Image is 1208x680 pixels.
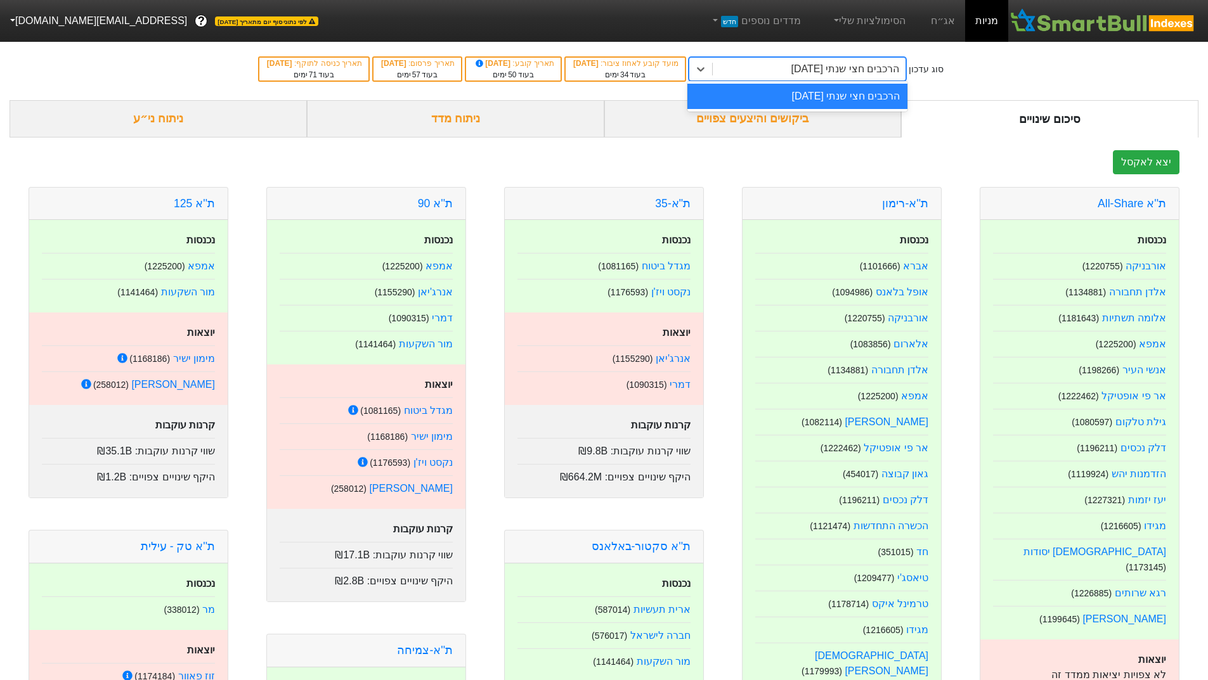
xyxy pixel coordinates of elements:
[1039,614,1080,624] small: ( 1199645 )
[721,16,738,27] span: חדש
[42,438,215,459] div: שווי קרנות עוקבות :
[901,390,928,401] a: אמפא
[604,100,902,138] div: ביקושים והיצעים צפויים
[906,624,928,635] a: מגידו
[164,605,199,615] small: ( 338012 )
[1082,261,1123,271] small: ( 1220755 )
[266,58,362,69] div: תאריך כניסה לתוקף :
[360,406,401,416] small: ( 1081165 )
[432,312,453,323] a: דמרי
[802,666,842,676] small: ( 1179993 )
[901,100,1198,138] div: סיכום שינויים
[367,432,408,442] small: ( 1168186 )
[97,446,132,456] span: ₪35.1B
[572,69,679,80] div: בעוד ימים
[572,58,679,69] div: מועד קובע לאחוז ציבור :
[858,391,899,401] small: ( 1225200 )
[413,457,453,468] a: נקסט ויז'ן
[411,431,453,442] a: מימון ישיר
[592,540,691,553] a: ת''א סקטור-באלאנס
[573,59,601,68] span: [DATE]
[425,260,453,271] a: אמפא
[633,604,691,615] a: ארית תעשיות
[370,458,410,468] small: ( 1176593 )
[1071,588,1112,598] small: ( 1226885 )
[1139,338,1166,349] a: אמפא
[418,197,453,210] a: ת''א 90
[656,353,691,364] a: אנרג'יאן
[1101,521,1141,531] small: ( 1216605 )
[382,261,423,271] small: ( 1225200 )
[186,578,215,589] strong: נכנסות
[916,546,928,557] a: חד
[871,364,928,375] a: אלדן תחבורה
[655,197,691,210] a: ת"א-35
[129,354,170,364] small: ( 1168186 )
[1115,587,1166,598] a: רגא שרותים
[832,287,873,297] small: ( 1094986 )
[1058,391,1099,401] small: ( 1222462 )
[613,354,653,364] small: ( 1155290 )
[375,287,415,297] small: ( 1155290 )
[560,472,602,482] span: ₪664.2M
[404,405,453,416] a: מגדל ביטוח
[1102,312,1166,323] a: אלומה תשתיות
[418,286,453,297] a: אנרג'יאן
[670,379,691,390] a: דמרי
[187,645,215,655] strong: יוצאות
[828,365,868,375] small: ( 1134881 )
[173,353,215,364] a: מימון ישיר
[266,69,362,80] div: בעוד ימים
[307,100,604,138] div: ניתוח מדד
[97,472,126,482] span: ₪1.2B
[1113,150,1179,174] button: יצא לאקסל
[845,313,885,323] small: ( 1220755 )
[888,312,928,323] a: אורבניקה
[791,61,900,77] div: הרכבים חצי שנתי [DATE]
[472,58,554,69] div: תאריך קובע :
[1082,613,1166,624] a: [PERSON_NAME]
[1079,365,1119,375] small: ( 1198266 )
[854,520,928,531] a: הכשרה התחדשות
[810,521,850,531] small: ( 1121474 )
[595,605,630,615] small: ( 587014 )
[280,542,453,563] div: שווי קרנות עוקבות :
[267,59,294,68] span: [DATE]
[174,197,215,210] a: ת''א 125
[662,234,691,245] strong: נכנסות
[705,8,806,34] a: מדדים נוספיםחדש
[828,599,869,609] small: ( 1178714 )
[517,438,691,459] div: שווי קרנות עוקבות :
[662,578,691,589] strong: נכנסות
[1101,390,1166,401] a: אר פי אופטיקל
[651,286,691,297] a: נקסט ויז'ן
[1096,339,1136,349] small: ( 1225200 )
[1138,234,1166,245] strong: נכנסות
[903,260,928,271] a: אברא
[854,573,895,583] small: ( 1209477 )
[424,234,453,245] strong: נכנסות
[1068,469,1108,479] small: ( 1119924 )
[202,604,215,615] a: מר
[188,260,215,271] a: אמפא
[826,8,911,34] a: הסימולציות שלי
[627,380,667,390] small: ( 1090315 )
[893,338,928,349] a: אלארום
[578,446,607,456] span: ₪9.8B
[872,598,928,609] a: טרמינל איקס
[393,523,453,534] strong: קרנות עוקבות
[860,261,900,271] small: ( 1101666 )
[381,59,408,68] span: [DATE]
[882,197,928,210] a: ת''א-רימון
[198,13,205,30] span: ?
[821,443,861,453] small: ( 1222462 )
[155,420,215,430] strong: קרנות עוקבות
[900,234,928,245] strong: נכנסות
[145,261,185,271] small: ( 1225200 )
[1122,364,1166,375] a: אנשי העיר
[425,379,453,390] strong: יוצאות
[1023,546,1166,557] a: [DEMOGRAPHIC_DATA] יסודות
[1098,197,1166,210] a: ת''א All-Share
[517,464,691,485] div: היקף שינויים צפויים :
[883,494,928,505] a: דלק נכסים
